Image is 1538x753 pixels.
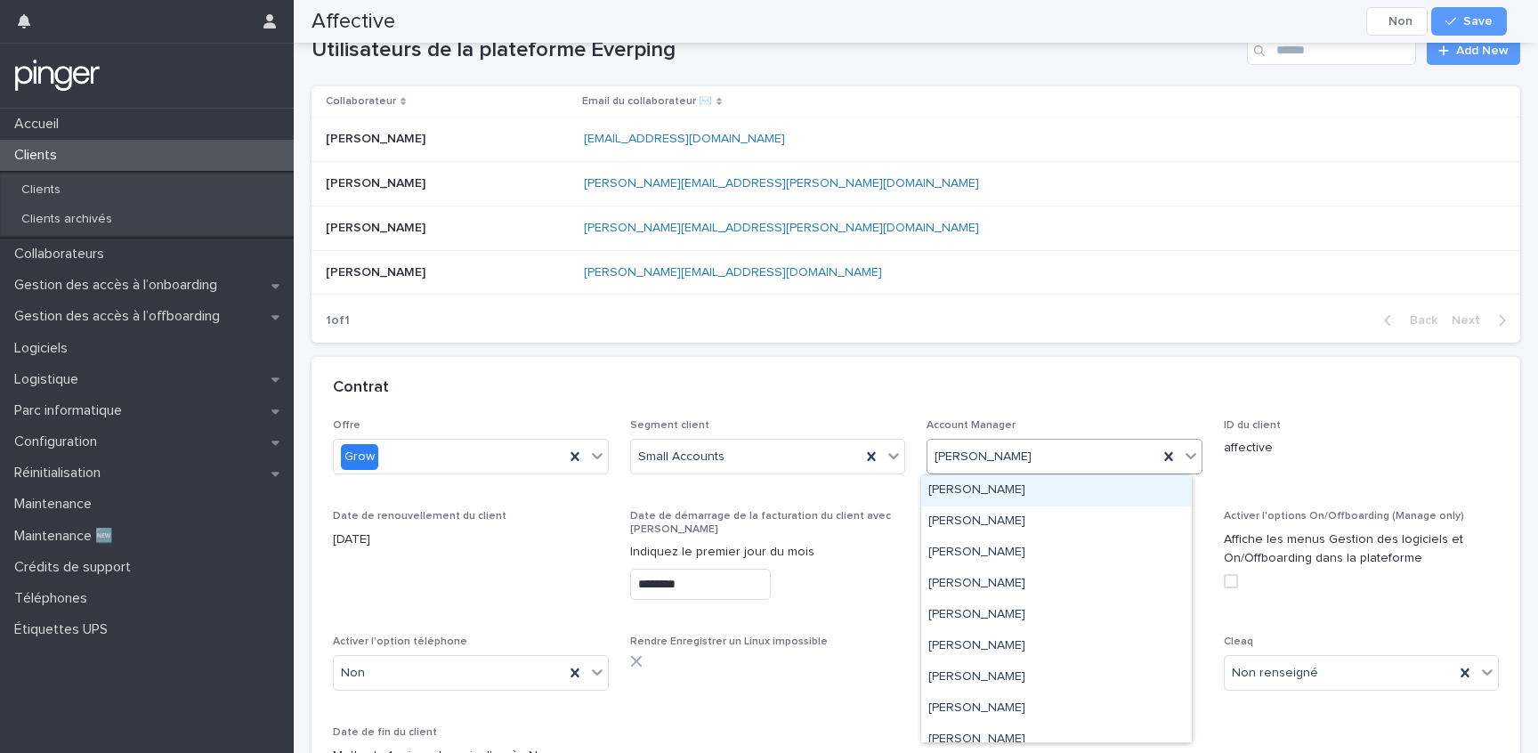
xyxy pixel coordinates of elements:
[921,538,1192,569] div: Alexandra Ceddia
[7,433,111,450] p: Configuration
[333,530,609,549] p: [DATE]
[935,448,1032,466] span: [PERSON_NAME]
[326,128,429,147] p: [PERSON_NAME]
[584,222,979,234] a: [PERSON_NAME][EMAIL_ADDRESS][PERSON_NAME][DOMAIN_NAME]
[7,371,93,388] p: Logistique
[341,664,365,683] span: Non
[630,511,891,534] span: Date de démarrage de la facturation du client avec [PERSON_NAME]
[7,182,75,198] p: Clients
[7,277,231,294] p: Gestion des accès à l’onboarding
[333,511,506,522] span: Date de renouvellement du client
[7,465,115,482] p: Réinitialisation
[7,340,82,357] p: Logiciels
[312,9,395,35] h2: Affective
[7,308,234,325] p: Gestion des accès à l’offboarding
[326,262,429,280] p: [PERSON_NAME]
[1427,36,1520,65] a: Add New
[14,58,101,93] img: mTgBEunGTSyRkCgitkcU
[7,559,145,576] p: Crédits de support
[1224,530,1500,568] p: Affiche les menus Gestion des logiciels et On/Offboarding dans la plateforme
[1224,636,1253,647] span: Cleaq
[1247,36,1416,65] input: Search
[7,528,127,545] p: Maintenance 🆕
[1399,314,1437,327] span: Back
[584,177,979,190] a: [PERSON_NAME][EMAIL_ADDRESS][PERSON_NAME][DOMAIN_NAME]
[921,475,1192,506] div: Abel Terrier
[7,212,126,227] p: Clients archivés
[341,444,378,470] div: Grow
[630,420,709,431] span: Segment client
[921,506,1192,538] div: Adrien Santos
[333,420,360,431] span: Offre
[630,636,828,647] span: Rendre Enregistrer un Linux impossible
[1431,7,1507,36] button: Save
[312,161,1520,206] tr: [PERSON_NAME][PERSON_NAME] [PERSON_NAME][EMAIL_ADDRESS][PERSON_NAME][DOMAIN_NAME]
[1456,45,1509,57] span: Add New
[7,402,136,419] p: Parc informatique
[1370,312,1445,328] button: Back
[1224,420,1281,431] span: ID du client
[927,420,1016,431] span: Account Manager
[312,117,1520,162] tr: [PERSON_NAME][PERSON_NAME] [EMAIL_ADDRESS][DOMAIN_NAME]
[326,92,396,111] p: Collaborateur
[312,250,1520,295] tr: [PERSON_NAME][PERSON_NAME] [PERSON_NAME][EMAIL_ADDRESS][DOMAIN_NAME]
[333,636,467,647] span: Activer l'option téléphone
[7,116,73,133] p: Accueil
[7,147,71,164] p: Clients
[630,543,906,562] p: Indiquez le premier jour du mois
[7,590,101,607] p: Téléphones
[584,133,785,145] a: [EMAIL_ADDRESS][DOMAIN_NAME]
[638,448,724,466] span: Small Accounts
[1463,15,1493,28] span: Save
[1224,439,1500,457] p: affective
[582,92,712,111] p: Email du collaborateur ✉️
[333,378,389,398] h2: Contrat
[1224,511,1464,522] span: Activer l'options On/Offboarding (Manage only)
[921,631,1192,662] div: Aurélien Negret
[326,217,429,236] p: [PERSON_NAME]
[7,621,122,638] p: Étiquettes UPS
[312,37,1240,63] h1: Utilisateurs de la plateforme Everping
[7,496,106,513] p: Maintenance
[921,600,1192,631] div: Arthur Seguret
[312,299,364,343] p: 1 of 1
[921,569,1192,600] div: Arnaud Menay
[921,693,1192,725] div: Benjamin Rayneau
[312,206,1520,250] tr: [PERSON_NAME][PERSON_NAME] [PERSON_NAME][EMAIL_ADDRESS][PERSON_NAME][DOMAIN_NAME]
[921,662,1192,693] div: Benjamin Moreau
[326,173,429,191] p: [PERSON_NAME]
[7,246,118,263] p: Collaborateurs
[584,266,882,279] a: [PERSON_NAME][EMAIL_ADDRESS][DOMAIN_NAME]
[1232,664,1318,683] span: Non renseigné
[333,727,437,738] span: Date de fin du client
